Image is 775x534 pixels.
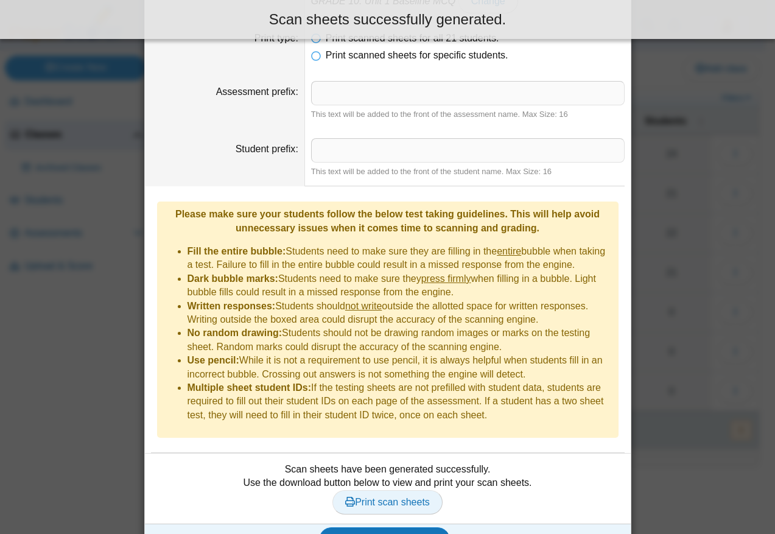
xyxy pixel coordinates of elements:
[326,50,508,60] span: Print scanned sheets for specific students.
[188,246,286,256] b: Fill the entire bubble:
[151,463,625,515] div: Scan sheets have been generated successfully. Use the download button below to view and print you...
[216,86,298,97] label: Assessment prefix
[175,209,600,233] b: Please make sure your students follow the below test taking guidelines. This will help avoid unne...
[188,300,612,327] li: Students should outside the allotted space for written responses. Writing outside the boxed area ...
[236,144,298,154] label: Student prefix
[188,301,276,311] b: Written responses:
[9,9,766,30] div: Scan sheets successfully generated.
[188,272,612,300] li: Students need to make sure they when filling in a bubble. Light bubble fills could result in a mi...
[188,354,612,381] li: While it is not a requirement to use pencil, it is always helpful when students fill in an incorr...
[188,328,282,338] b: No random drawing:
[345,497,430,507] span: Print scan sheets
[188,382,312,393] b: Multiple sheet student IDs:
[188,355,239,365] b: Use pencil:
[345,301,382,311] u: not write
[188,245,612,272] li: Students need to make sure they are filling in the bubble when taking a test. Failure to fill in ...
[311,109,625,120] div: This text will be added to the front of the assessment name. Max Size: 16
[311,166,625,177] div: This text will be added to the front of the student name. Max Size: 16
[188,273,278,284] b: Dark bubble marks:
[188,381,612,422] li: If the testing sheets are not prefilled with student data, students are required to fill out thei...
[332,490,443,515] a: Print scan sheets
[188,326,612,354] li: Students should not be drawing random images or marks on the testing sheet. Random marks could di...
[497,246,521,256] u: entire
[421,273,471,284] u: press firmly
